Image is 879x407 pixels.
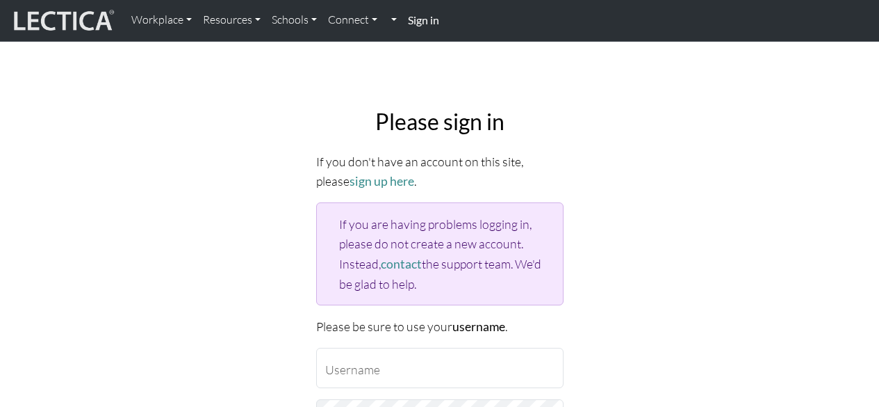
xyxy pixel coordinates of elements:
a: Schools [266,6,322,35]
div: If you are having problems logging in, please do not create a new account. Instead, the support t... [316,202,564,305]
p: Please be sure to use your . [316,317,564,337]
img: lecticalive [10,8,115,34]
a: Workplace [126,6,197,35]
strong: Sign in [408,13,439,26]
strong: username [452,319,505,334]
input: Username [316,348,564,388]
h2: Please sign in [316,109,564,135]
a: Sign in [402,6,445,35]
a: sign up here [350,174,414,189]
p: If you don't have an account on this site, please . [316,152,564,191]
a: Resources [197,6,266,35]
a: contact [381,257,422,271]
a: Connect [322,6,383,35]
